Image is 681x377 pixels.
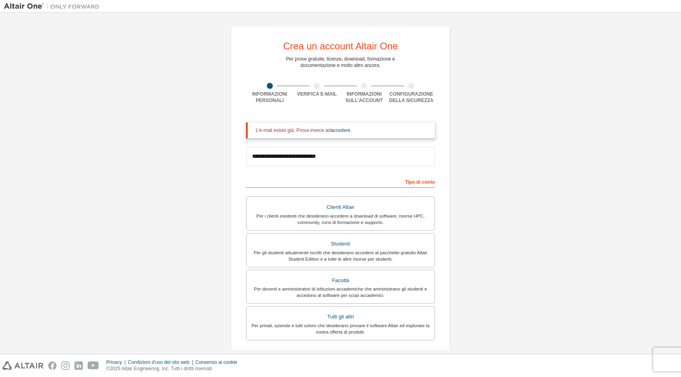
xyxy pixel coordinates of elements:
div: Privacy [106,359,128,365]
div: Per i clienti esistenti che desiderano accedere a download di software, risorse HPC, community, c... [251,213,430,226]
div: Informazioni personali [246,91,294,104]
img: linkedin.svg [74,361,83,370]
p: © [106,365,242,372]
img: Altair Uno [4,2,104,10]
img: altair_logo.svg [2,361,43,370]
div: Per gli studenti attualmente iscritti che desiderano accedere al pacchetto gratuito Altair Studen... [251,249,430,262]
a: accedere [331,128,350,133]
img: youtube.svg [88,361,99,370]
div: Per privati, aziende e tutti coloro che desiderano provare il software Altair ed esplorare la nos... [251,322,430,335]
img: instagram.svg [61,361,70,370]
div: Informazioni sull'account [340,91,388,104]
div: Consenso ai cookie [196,359,242,365]
div: Verifica e-mail [294,91,341,97]
div: Clienti Altair [251,202,430,213]
div: Condizioni d'uso del sito web [128,359,196,365]
div: L'e-mail esiste già. Prova invece ad . [256,127,429,134]
div: Per prove gratuite, licenze, download, formazione e documentazione e molto altro ancora. [286,56,395,69]
div: Tipo di conto [246,175,435,188]
div: Facoltà [251,275,430,286]
div: Configurazione della sicurezza [388,91,435,104]
div: Tutti gli altri [251,311,430,322]
font: 2025 Altair Engineering, Inc. Tutti i diritti riservati. [110,366,213,371]
div: Crea un account Altair One [283,41,398,51]
div: Per docenti e amministratori di istituzioni accademiche che amministrano gli studenti e accedono ... [251,286,430,298]
img: facebook.svg [48,361,57,370]
div: Studenti [251,238,430,249]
